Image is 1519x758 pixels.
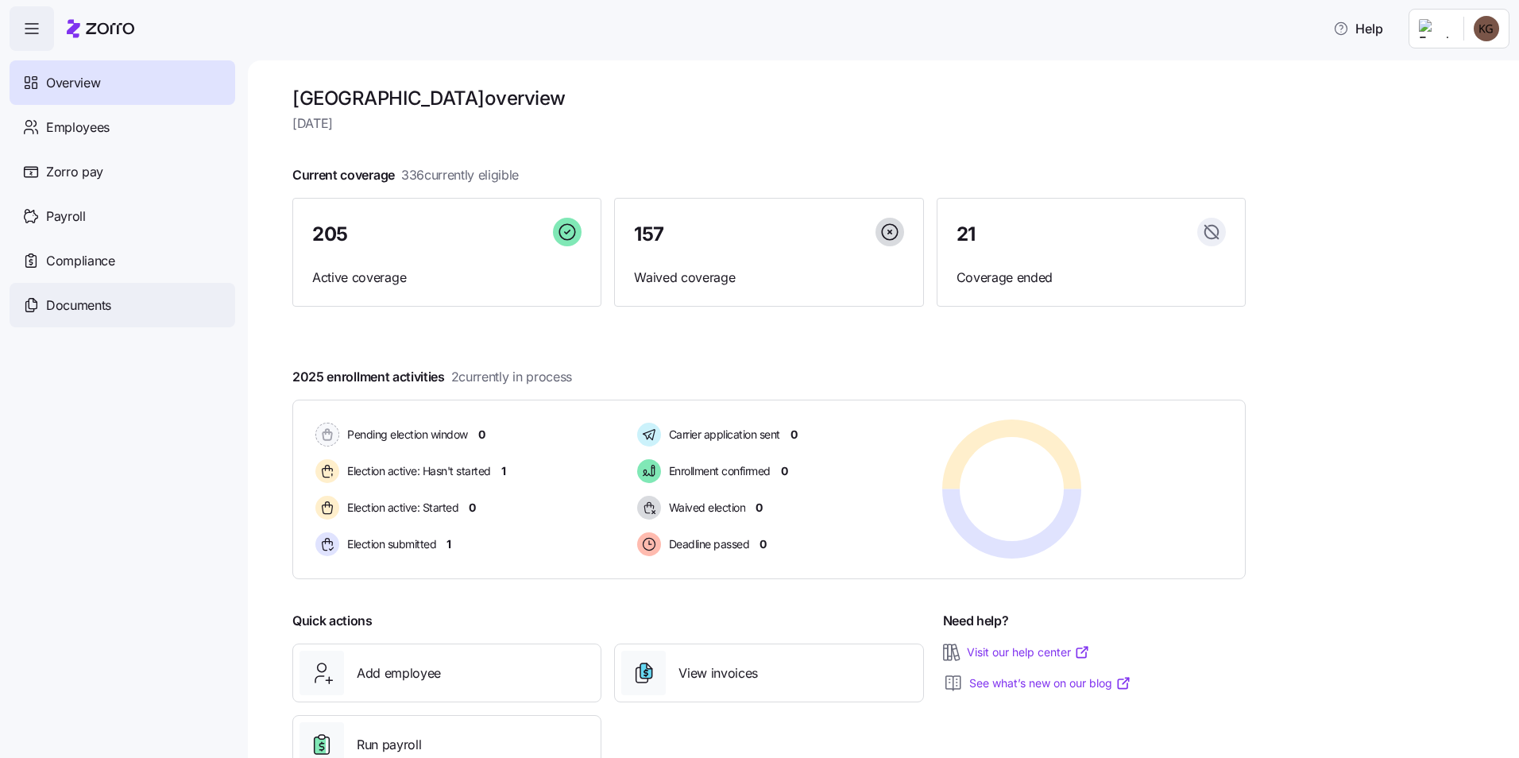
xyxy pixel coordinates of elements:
[1474,16,1499,41] img: b34cea83cf096b89a2fb04a6d3fa81b3
[10,238,235,283] a: Compliance
[501,463,506,479] span: 1
[46,118,110,137] span: Employees
[1333,19,1383,38] span: Help
[10,194,235,238] a: Payroll
[756,500,763,516] span: 0
[46,296,111,315] span: Documents
[312,225,348,244] span: 205
[664,536,750,552] span: Deadline passed
[342,427,468,443] span: Pending election window
[759,536,767,552] span: 0
[1419,19,1451,38] img: Employer logo
[357,663,441,683] span: Add employee
[46,251,115,271] span: Compliance
[664,427,780,443] span: Carrier application sent
[342,536,436,552] span: Election submitted
[446,536,451,552] span: 1
[292,114,1246,133] span: [DATE]
[10,149,235,194] a: Zorro pay
[401,165,519,185] span: 336 currently eligible
[790,427,798,443] span: 0
[342,463,491,479] span: Election active: Hasn't started
[10,283,235,327] a: Documents
[46,162,103,182] span: Zorro pay
[957,225,976,244] span: 21
[1320,13,1396,44] button: Help
[943,611,1009,631] span: Need help?
[342,500,458,516] span: Election active: Started
[957,268,1226,288] span: Coverage ended
[292,165,519,185] span: Current coverage
[664,463,771,479] span: Enrollment confirmed
[967,644,1090,660] a: Visit our help center
[312,268,582,288] span: Active coverage
[478,427,485,443] span: 0
[469,500,476,516] span: 0
[678,663,758,683] span: View invoices
[292,611,373,631] span: Quick actions
[46,207,86,226] span: Payroll
[46,73,100,93] span: Overview
[292,367,572,387] span: 2025 enrollment activities
[10,60,235,105] a: Overview
[664,500,746,516] span: Waived election
[969,675,1131,691] a: See what’s new on our blog
[357,735,421,755] span: Run payroll
[292,86,1246,110] h1: [GEOGRAPHIC_DATA] overview
[451,367,572,387] span: 2 currently in process
[634,225,664,244] span: 157
[10,105,235,149] a: Employees
[634,268,903,288] span: Waived coverage
[781,463,788,479] span: 0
